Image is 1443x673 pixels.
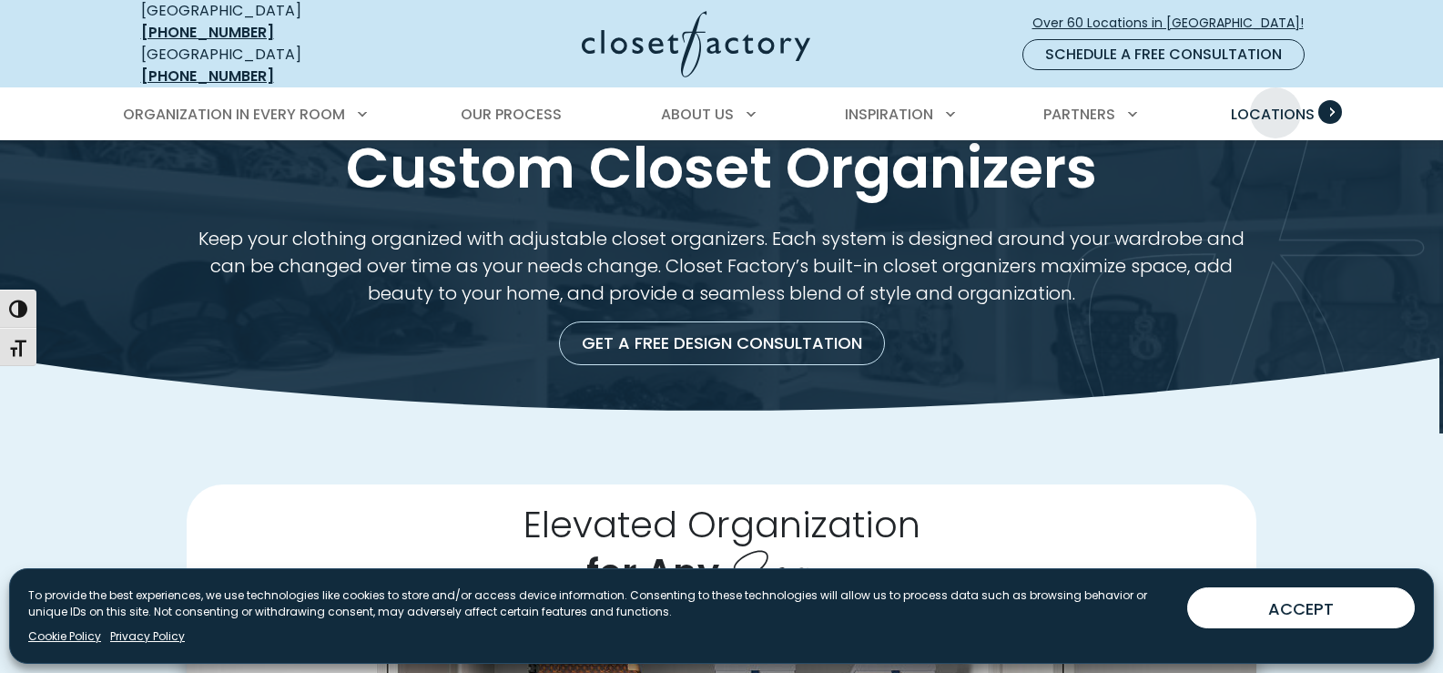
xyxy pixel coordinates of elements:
nav: Primary Menu [110,89,1334,140]
span: Locations [1231,104,1315,125]
img: Closet Factory Logo [582,11,810,77]
span: About Us [661,104,734,125]
a: Schedule a Free Consultation [1022,39,1305,70]
a: Privacy Policy [110,628,185,645]
a: [PHONE_NUMBER] [141,66,274,87]
button: ACCEPT [1187,587,1415,628]
span: Inspiration [845,104,933,125]
span: Elevated Organization [523,499,920,550]
p: Keep your clothing organized with adjustable closet organizers. Each system is designed around yo... [187,225,1256,307]
span: Over 60 Locations in [GEOGRAPHIC_DATA]! [1032,14,1318,33]
a: [PHONE_NUMBER] [141,22,274,43]
p: To provide the best experiences, we use technologies like cookies to store and/or access device i... [28,587,1173,620]
a: Cookie Policy [28,628,101,645]
span: for Any [586,547,719,598]
a: Get a Free Design Consultation [559,321,885,365]
span: Space [728,528,858,601]
a: Over 60 Locations in [GEOGRAPHIC_DATA]! [1031,7,1319,39]
span: Our Process [461,104,562,125]
span: Organization in Every Room [123,104,345,125]
h1: Custom Closet Organizers [137,134,1306,203]
span: Partners [1043,104,1115,125]
div: [GEOGRAPHIC_DATA] [141,44,405,87]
